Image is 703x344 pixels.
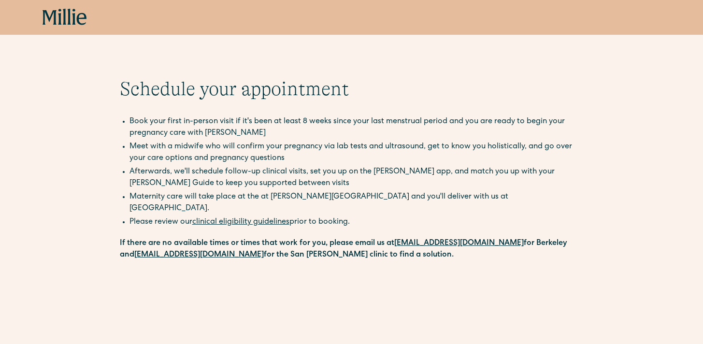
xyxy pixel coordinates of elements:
[264,251,454,259] strong: for the San [PERSON_NAME] clinic to find a solution.
[129,141,584,164] li: Meet with a midwife who will confirm your pregnancy via lab tests and ultrasound, get to know you...
[192,218,289,226] a: clinical eligibility guidelines
[129,166,584,189] li: Afterwards, we'll schedule follow-up clinical visits, set you up on the [PERSON_NAME] app, and ma...
[394,240,524,247] a: [EMAIL_ADDRESS][DOMAIN_NAME]
[129,191,584,215] li: Maternity care will take place at the at [PERSON_NAME][GEOGRAPHIC_DATA] and you'll deliver with u...
[129,116,584,139] li: Book your first in-person visit if it's been at least 8 weeks since your last menstrual period an...
[134,251,264,259] a: [EMAIL_ADDRESS][DOMAIN_NAME]
[129,216,584,228] li: Please review our prior to booking.
[120,77,584,100] h1: Schedule your appointment
[120,240,394,247] strong: If there are no available times or times that work for you, please email us at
